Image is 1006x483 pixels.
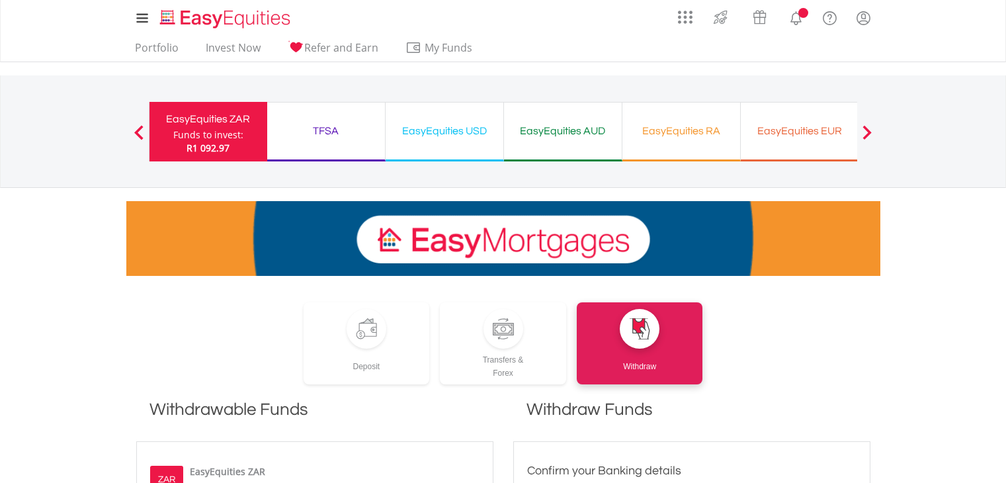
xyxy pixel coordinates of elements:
a: Invest Now [200,41,266,62]
h3: Confirm your Banking details [527,462,857,480]
a: My Profile [847,3,880,32]
div: EasyEquities EUR [749,122,851,140]
a: Home page [155,3,296,30]
a: Portfolio [130,41,184,62]
div: Funds to invest: [173,128,243,142]
span: R1 092.97 [187,142,230,154]
img: EasyEquities_Logo.png [157,8,296,30]
img: grid-menu-icon.svg [678,10,692,24]
a: FAQ's and Support [813,3,847,30]
a: Refer and Earn [282,41,384,62]
label: EasyEquities ZAR [190,465,265,478]
span: My Funds [405,39,492,56]
div: EasyEquities AUD [512,122,614,140]
div: EasyEquities ZAR [157,110,259,128]
img: EasyMortage Promotion Banner [126,201,880,276]
a: Vouchers [740,3,779,28]
button: Previous [126,132,152,145]
div: EasyEquities USD [394,122,495,140]
a: AppsGrid [669,3,701,24]
a: Withdraw [577,302,703,384]
div: Deposit [304,349,430,373]
a: Notifications [779,3,813,30]
h1: Withdraw Funds [513,398,870,435]
img: vouchers-v2.svg [749,7,771,28]
h1: Withdrawable Funds [136,398,493,435]
a: Transfers &Forex [440,302,566,384]
div: Withdraw [577,349,703,373]
a: Deposit [304,302,430,384]
div: EasyEquities RA [630,122,732,140]
div: TFSA [275,122,377,140]
button: Next [854,132,880,145]
span: Refer and Earn [304,40,378,55]
img: thrive-v2.svg [710,7,732,28]
div: Transfers & Forex [440,349,566,380]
